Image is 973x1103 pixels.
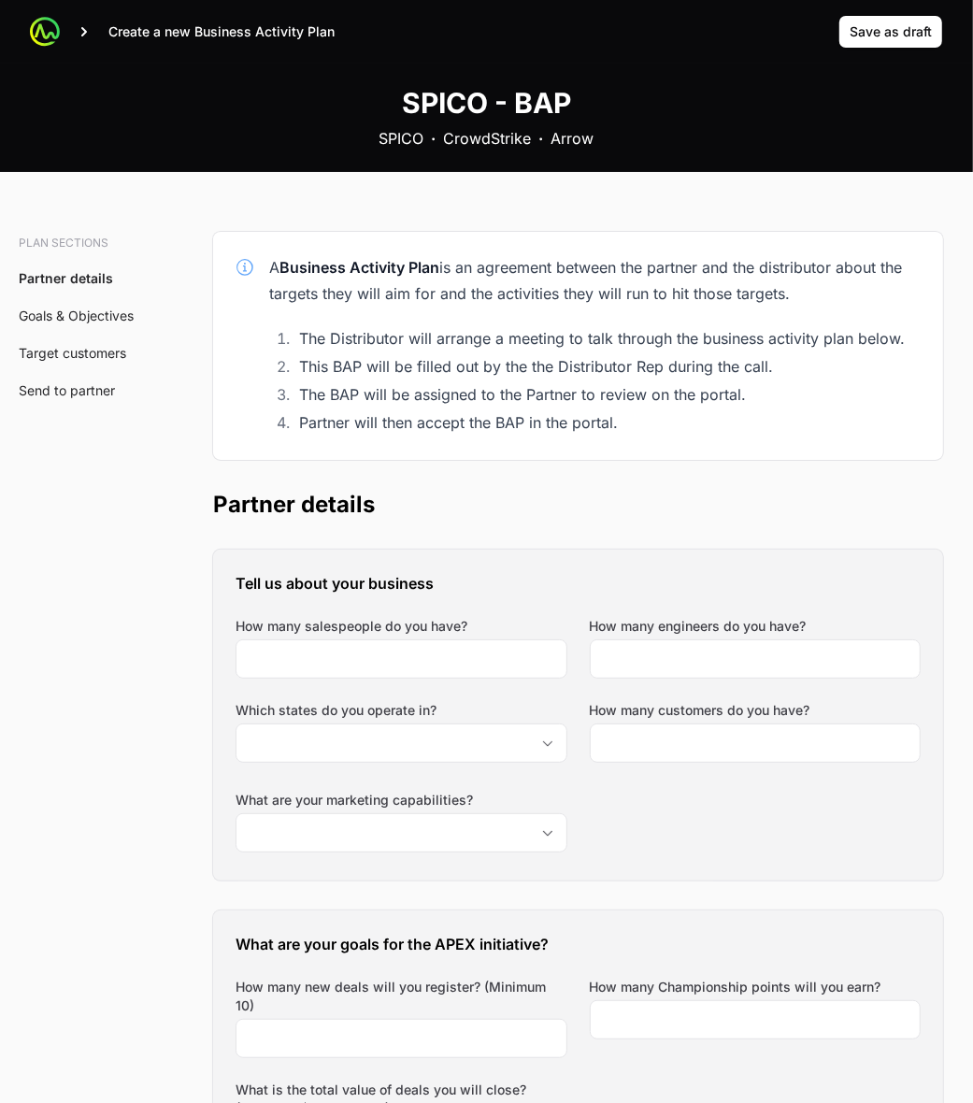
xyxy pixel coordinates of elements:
h3: Plan sections [19,236,146,251]
label: How many Championship points will you earn? [590,978,881,996]
li: The Distributor will arrange a meeting to talk through the business activity plan below. [293,325,921,351]
label: How many customers do you have? [590,701,810,720]
button: Save as draft [838,15,943,49]
li: This BAP will be filled out by the the Distributor Rep during the call. [293,353,921,380]
div: SPICO CrowdStrike Arrow [379,127,594,150]
label: How many new deals will you register? (Minimum 10) [236,978,567,1015]
div: Open [529,724,566,762]
p: Create a new Business Activity Plan [108,22,335,41]
a: Goals & Objectives [19,308,134,323]
strong: Business Activity Plan [279,258,439,277]
b: · [539,127,544,150]
h3: What are your goals for the APEX initiative? [236,933,921,955]
label: Which states do you operate in? [236,701,567,720]
b: · [432,127,436,150]
a: Target customers [19,345,126,361]
li: Partner will then accept the BAP in the portal. [293,409,921,436]
img: ActivitySource [30,17,60,47]
label: What are your marketing capabilities? [236,791,567,809]
h1: SPICO - BAP [402,86,571,120]
h2: Partner details [213,490,943,520]
li: The BAP will be assigned to the Partner to review on the portal. [293,381,921,408]
a: Send to partner [19,382,115,398]
h3: Tell us about your business [236,572,921,594]
div: A is an agreement between the partner and the distributor about the targets they will aim for and... [269,254,921,307]
span: Save as draft [850,21,932,43]
label: How many engineers do you have? [590,617,807,636]
label: How many salespeople do you have? [236,617,467,636]
div: Open [529,814,566,852]
a: Partner details [19,270,113,286]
